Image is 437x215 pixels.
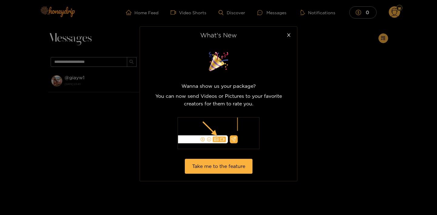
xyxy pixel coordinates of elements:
[280,27,297,44] button: Close
[203,50,234,73] img: surprise image
[147,32,290,38] div: What's New
[185,159,252,174] button: Take me to the feature
[147,82,290,90] p: Wanna show us your package?
[147,92,290,107] p: You can now send Videos or Pictures to your favorite creators for them to rate you.
[178,117,259,149] img: illustration
[286,33,291,37] span: close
